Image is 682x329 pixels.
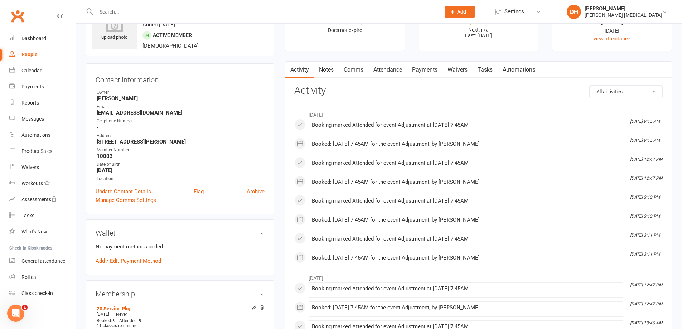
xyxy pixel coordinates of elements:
a: Calendar [9,63,76,79]
div: Booking marked Attended for event Adjustment at [DATE] 7:45AM [312,236,620,242]
strong: [STREET_ADDRESS][PERSON_NAME] [97,139,265,145]
a: Assessments [9,192,76,208]
a: Comms [339,62,368,78]
div: Workouts [21,180,43,186]
div: Booked: [DATE] 7:45AM for the event Adjustment, by [PERSON_NAME] [312,255,620,261]
div: Member Number [97,147,265,154]
span: Add [457,9,466,15]
h3: Membership [96,290,265,298]
div: Roll call [21,274,38,280]
button: Add [445,6,475,18]
a: People [9,47,76,63]
div: Dashboard [21,35,46,41]
div: Date of Birth [97,161,265,168]
div: Assessments [21,197,57,202]
a: Archive [247,187,265,196]
div: Booked: [DATE] 7:45AM for the event Adjustment, by [PERSON_NAME] [312,179,620,185]
strong: [DATE] [97,167,265,174]
a: Tasks [9,208,76,224]
i: [DATE] 9:15 AM [630,119,660,124]
a: view attendance [594,36,630,42]
strong: - [97,124,265,131]
a: Attendance [368,62,407,78]
div: Owner [97,89,265,96]
a: Activity [285,62,314,78]
strong: 10003 [97,153,265,159]
span: Does not expire [328,27,362,33]
span: Never [116,312,127,317]
a: Workouts [9,175,76,192]
a: Add / Edit Payment Method [96,257,161,265]
a: Clubworx [9,7,26,25]
div: Messages [21,116,44,122]
div: [DATE] [559,27,665,35]
a: Class kiosk mode [9,285,76,301]
div: General attendance [21,258,65,264]
input: Search... [94,7,435,17]
div: Location [97,175,265,182]
i: [DATE] 12:47 PM [630,301,662,306]
div: Booked: [DATE] 7:45AM for the event Adjustment, by [PERSON_NAME] [312,305,620,311]
iframe: Intercom live chat [7,305,24,322]
i: [DATE] 12:47 PM [630,157,662,162]
div: upload photo [92,18,137,41]
i: [DATE] 3:11 PM [630,252,660,257]
span: 1 [22,305,28,310]
span: Attended: 9 [119,318,141,323]
div: [DATE] [559,18,665,25]
div: — [95,311,265,317]
h3: Wallet [96,229,265,237]
h3: Contact information [96,73,265,84]
div: Product Sales [21,148,52,154]
a: Reports [9,95,76,111]
div: Calendar [21,68,42,73]
div: Address [97,132,265,139]
p: No payment methods added [96,242,265,251]
a: Roll call [9,269,76,285]
div: Booked: [DATE] 7:45AM for the event Adjustment, by [PERSON_NAME] [312,141,620,147]
p: Next: n/a Last: [DATE] [425,27,532,38]
span: Active member [153,32,192,38]
strong: [PERSON_NAME] [97,95,265,102]
div: Booking marked Attended for event Adjustment at [DATE] 7:45AM [312,122,620,128]
span: 11 classes remaining [97,323,138,328]
a: Waivers [9,159,76,175]
strong: [EMAIL_ADDRESS][DOMAIN_NAME] [97,110,265,116]
a: Dashboard [9,30,76,47]
div: Automations [21,132,50,138]
div: Cellphone Number [97,118,265,125]
div: People [21,52,38,57]
a: Notes [314,62,339,78]
span: [DEMOGRAPHIC_DATA] [142,43,199,49]
div: Booking marked Attended for event Adjustment at [DATE] 7:45AM [312,160,620,166]
a: What's New [9,224,76,240]
div: DH [567,5,581,19]
h3: Activity [294,85,663,96]
div: Class check-in [21,290,53,296]
a: Automations [498,62,540,78]
div: Reports [21,100,39,106]
a: Manage Comms Settings [96,196,156,204]
div: Payments [21,84,44,89]
div: Tasks [21,213,34,218]
div: Booking marked Attended for event Adjustment at [DATE] 7:45AM [312,198,620,204]
i: [DATE] 3:13 PM [630,214,660,219]
div: Waivers [21,164,39,170]
div: Booked: [DATE] 7:45AM for the event Adjustment, by [PERSON_NAME] [312,217,620,223]
div: Email [97,103,265,110]
a: Automations [9,127,76,143]
a: Messages [9,111,76,127]
div: [PERSON_NAME] [585,5,662,12]
a: Tasks [473,62,498,78]
a: Waivers [442,62,473,78]
i: [DATE] 10:46 AM [630,320,662,325]
a: 20 Service Pkg [97,306,130,311]
span: Booked: 9 [97,318,116,323]
li: [DATE] [294,271,663,282]
i: [DATE] 3:11 PM [630,233,660,238]
div: Booking marked Attended for event Adjustment at [DATE] 7:45AM [312,286,620,292]
a: Product Sales [9,143,76,159]
li: [DATE] [294,107,663,119]
a: Payments [9,79,76,95]
i: [DATE] 12:47 PM [630,176,662,181]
